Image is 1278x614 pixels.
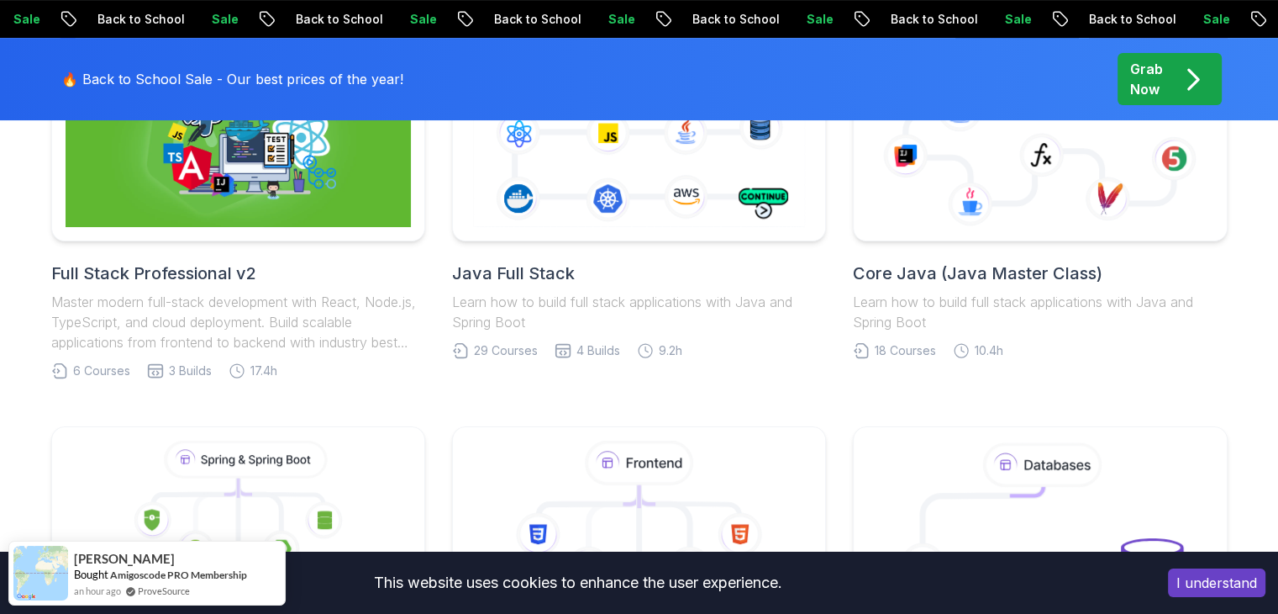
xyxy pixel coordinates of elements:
p: Sale [790,11,844,28]
span: an hour ago [74,584,121,598]
a: Amigoscode PRO Membership [110,568,247,582]
span: 29 Courses [474,342,538,359]
p: Learn how to build full stack applications with Java and Spring Boot [853,292,1227,332]
p: Sale [393,11,447,28]
p: Back to School [81,11,195,28]
p: Sale [988,11,1042,28]
h2: Full Stack Professional v2 [51,262,425,285]
span: Bought [74,568,108,581]
span: [PERSON_NAME] [74,552,175,566]
span: 4 Builds [576,342,620,359]
span: 6 Courses [73,363,130,379]
span: 18 Courses [875,342,936,359]
p: Back to School [477,11,592,28]
p: Back to School [1072,11,1186,28]
img: provesource social proof notification image [13,546,68,601]
button: Accept cookies [1168,569,1265,597]
p: Sale [1186,11,1240,28]
p: Master modern full-stack development with React, Node.js, TypeScript, and cloud deployment. Build... [51,292,425,352]
a: Core Java (Java Master Class)Learn how to build full stack applications with Java and Spring Boot... [853,31,1227,359]
div: This website uses cookies to enhance the user experience. [13,564,1143,601]
p: Sale [195,11,249,28]
p: 🔥 Back to School Sale - Our best prices of the year! [61,69,403,89]
a: Java Full StackLearn how to build full stack applications with Java and Spring Boot29 Courses4 Bu... [452,31,826,359]
a: ProveSource [138,584,190,598]
p: Back to School [279,11,393,28]
p: Grab Now [1130,59,1163,99]
p: Back to School [676,11,790,28]
p: Sale [592,11,645,28]
a: Full Stack Professional v2Full Stack Professional v2Master modern full-stack development with Rea... [51,31,425,379]
p: Back to School [874,11,988,28]
span: 3 Builds [169,363,212,379]
h2: Core Java (Java Master Class) [853,262,1227,285]
img: Full Stack Professional v2 [66,45,411,227]
span: 17.4h [250,363,277,379]
p: Learn how to build full stack applications with Java and Spring Boot [452,292,826,332]
span: 10.4h [975,342,1003,359]
span: 9.2h [659,342,682,359]
h2: Java Full Stack [452,262,826,285]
